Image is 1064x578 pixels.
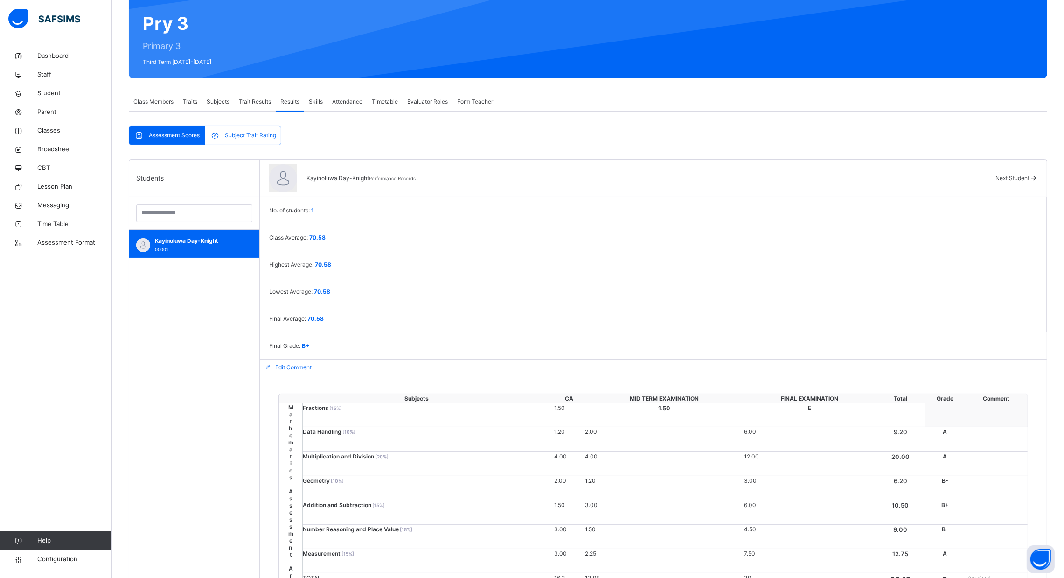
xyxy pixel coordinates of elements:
span: Subject Trait Rating [225,131,276,140]
span: Final Average: [269,315,307,322]
div: 3.00 [744,477,876,485]
span: A [943,428,947,435]
div: 3.00 [555,525,584,534]
div: 7.50 [744,550,876,558]
span: Fractions [303,404,342,411]
span: Class Average: [269,234,309,241]
span: Configuration [37,555,111,564]
div: 6.00 [744,501,876,509]
span: Data Handling [303,428,356,435]
span: 70.58 [309,234,326,241]
th: FINAL EXAMINATION [744,394,876,403]
span: Messaging [37,201,112,210]
span: B- [942,477,948,484]
span: Form Teacher [457,98,493,106]
span: B+ [302,342,309,349]
div: 4.00 [585,452,743,461]
span: Next Student [995,175,1029,182]
span: Time Table [37,219,112,229]
div: 1.50 [555,404,584,412]
th: Grade [925,394,965,403]
span: No. of students: [269,207,311,214]
span: Performance Records [369,176,416,181]
span: Subjects [207,98,229,106]
span: A [943,453,947,460]
div: 1.20 [555,428,584,436]
span: Kayinoluwa Day-Knight [306,175,369,182]
span: Lesson Plan [37,182,112,191]
span: Timetable [372,98,398,106]
span: [ 15 %] [329,405,342,411]
span: Assessment Scores [149,131,200,140]
div: 12.00 [744,452,876,461]
span: Attendance [332,98,362,106]
div: 6.00 [744,428,876,436]
span: Assessment Format [37,238,112,247]
div: 4.00 [555,452,584,461]
span: Highest Average: [269,261,315,268]
span: Geometry [303,477,344,484]
span: [ 20 %] [375,454,389,459]
span: 1 [311,207,314,214]
span: Total [894,395,907,402]
span: Traits [183,98,197,106]
span: [ 10 %] [330,478,344,484]
span: Number Reasoning and Place Value [303,526,413,533]
span: Edit Comment [275,363,312,372]
img: default.svg [136,238,150,252]
div: 1.20 [585,477,743,485]
span: [ 15 %] [341,551,355,557]
span: Trait Results [239,98,271,106]
span: 70.58 [315,261,331,268]
span: Staff [37,70,112,79]
span: Classes [37,126,112,135]
span: Measurement [303,550,355,557]
span: [ 10 %] [342,429,356,435]
span: Student [37,89,112,98]
span: [ 15 %] [399,527,413,532]
span: [ 15 %] [372,502,385,508]
span: CBT [37,163,112,173]
span: 12.75 [892,550,908,557]
span: Dashboard [37,51,112,61]
span: B- [942,526,948,533]
span: Multiplication and Division [303,453,389,460]
div: 3.00 [555,550,584,558]
span: Lowest Average: [269,288,314,295]
div: 1.50 [555,501,584,509]
th: Comment [965,394,1028,403]
span: A [943,550,947,557]
span: 20.00 [891,453,910,460]
span: 1.50 [658,405,670,412]
span: 00001 [155,247,168,252]
span: 10.50 [892,502,909,509]
th: Subjects [279,394,554,403]
span: 70.58 [307,315,324,322]
img: default.svg [269,164,297,192]
span: Results [280,98,299,106]
img: safsims [8,9,80,28]
span: Skills [309,98,323,106]
span: 6.20 [894,478,907,485]
span: Parent [37,107,112,117]
span: Addition and Subtraction [303,501,385,508]
span: E [808,404,812,411]
span: 9.20 [894,429,907,436]
th: MID TERM EXAMINATION [584,394,744,403]
span: 70.58 [314,288,330,295]
div: 2.25 [585,550,743,558]
span: B+ [941,501,949,508]
span: 9.00 [893,526,907,533]
div: 4.50 [744,525,876,534]
th: CA [554,394,585,403]
div: 3.00 [585,501,743,509]
div: 1.50 [585,525,743,534]
div: 2.00 [555,477,584,485]
span: Students [136,173,164,183]
span: Kayinoluwa Day-Knight [155,237,238,245]
span: Evaluator Roles [407,98,448,106]
span: Class Members [133,98,174,106]
span: Final Grade: [269,342,302,349]
button: Open asap [1027,545,1055,573]
div: 2.00 [585,428,743,436]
